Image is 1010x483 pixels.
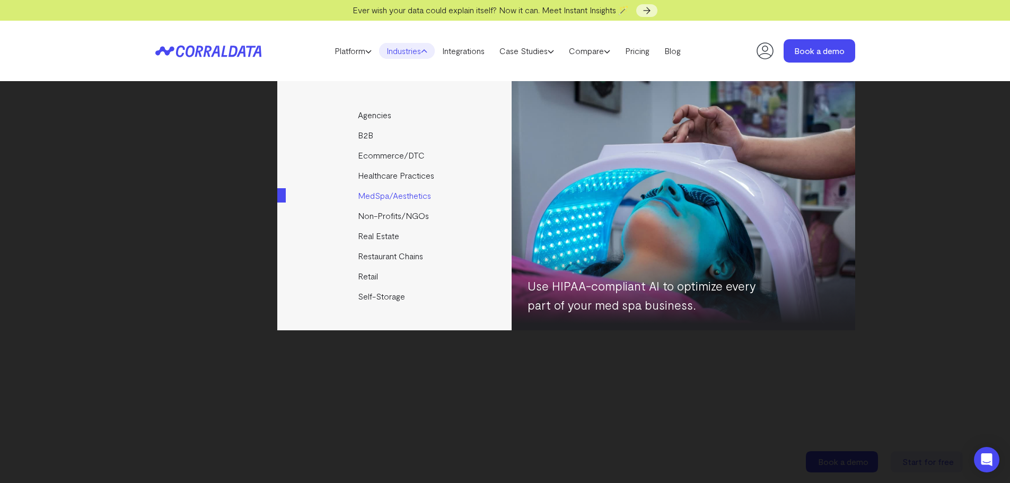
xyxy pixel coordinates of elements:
[277,125,513,145] a: B2B
[277,246,513,266] a: Restaurant Chains
[353,5,629,15] span: Ever wish your data could explain itself? Now it can. Meet Instant Insights 🪄
[277,105,513,125] a: Agencies
[277,266,513,286] a: Retail
[974,447,999,472] div: Open Intercom Messenger
[657,43,688,59] a: Blog
[277,206,513,226] a: Non-Profits/NGOs
[561,43,618,59] a: Compare
[492,43,561,59] a: Case Studies
[327,43,379,59] a: Platform
[277,165,513,186] a: Healthcare Practices
[277,145,513,165] a: Ecommerce/DTC
[277,226,513,246] a: Real Estate
[277,186,513,206] a: MedSpa/Aesthetics
[435,43,492,59] a: Integrations
[379,43,435,59] a: Industries
[277,286,513,306] a: Self-Storage
[528,276,766,314] p: Use HIPAA-compliant AI to optimize every part of your med spa business.
[784,39,855,63] a: Book a demo
[618,43,657,59] a: Pricing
